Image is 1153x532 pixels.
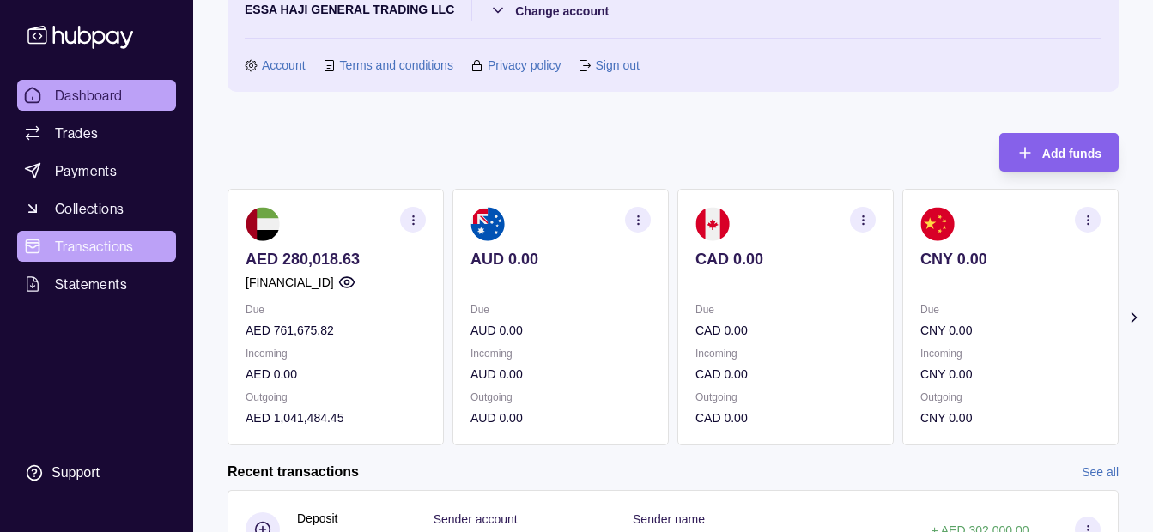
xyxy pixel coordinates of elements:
a: Transactions [17,231,176,262]
p: Due [246,300,426,319]
p: Sender name [633,512,705,526]
p: Due [470,300,651,319]
p: Incoming [920,344,1101,363]
p: Due [920,300,1101,319]
p: AED 1,041,484.45 [246,408,426,427]
p: AED 280,018.63 [246,250,426,269]
span: Change account [515,4,609,18]
span: Transactions [55,236,134,257]
p: Outgoing [470,388,651,407]
h2: Recent transactions [228,462,359,481]
p: CAD 0.00 [695,408,876,427]
p: CAD 0.00 [695,250,876,269]
img: cn [920,207,955,241]
a: Terms and conditions [340,56,453,75]
a: Sign out [595,56,639,75]
p: Sender account [434,512,518,526]
a: Trades [17,118,176,148]
p: CNY 0.00 [920,365,1101,384]
a: Statements [17,269,176,299]
p: AED 761,675.82 [246,321,426,340]
p: Deposit [297,509,337,528]
img: au [470,207,505,241]
p: AED 0.00 [246,365,426,384]
div: Support [52,463,100,482]
a: Privacy policy [488,56,561,75]
span: Statements [55,274,127,294]
p: Outgoing [695,388,876,407]
p: Incoming [695,344,876,363]
p: AUD 0.00 [470,408,651,427]
p: Incoming [246,344,426,363]
p: Incoming [470,344,651,363]
a: Dashboard [17,80,176,111]
a: Account [262,56,306,75]
span: Payments [55,160,117,181]
a: See all [1082,462,1119,481]
p: CNY 0.00 [920,408,1101,427]
a: Collections [17,193,176,224]
span: Dashboard [55,85,123,106]
p: Outgoing [246,388,426,407]
a: Support [17,455,176,491]
p: AUD 0.00 [470,250,651,269]
span: Trades [55,123,98,143]
p: AUD 0.00 [470,365,651,384]
p: Due [695,300,876,319]
p: CNY 0.00 [920,321,1101,340]
img: ae [246,207,280,241]
span: Add funds [1042,147,1101,160]
img: ca [695,207,730,241]
p: CNY 0.00 [920,250,1101,269]
p: [FINANCIAL_ID] [246,273,334,292]
p: CAD 0.00 [695,365,876,384]
p: AUD 0.00 [470,321,651,340]
button: Add funds [999,133,1119,172]
p: Outgoing [920,388,1101,407]
p: CAD 0.00 [695,321,876,340]
a: Payments [17,155,176,186]
span: Collections [55,198,124,219]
